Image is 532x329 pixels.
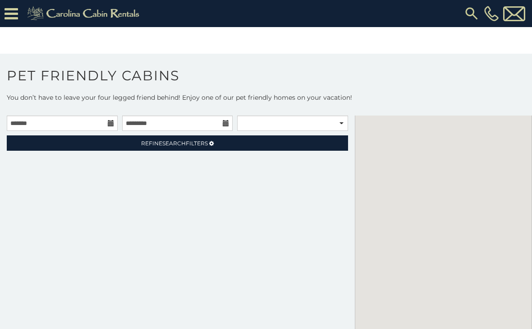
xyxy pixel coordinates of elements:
[463,5,480,22] img: search-regular.svg
[482,6,501,21] a: [PHONE_NUMBER]
[162,140,186,147] span: Search
[141,140,208,147] span: Refine Filters
[23,5,147,23] img: Khaki-logo.png
[7,135,348,151] a: RefineSearchFilters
